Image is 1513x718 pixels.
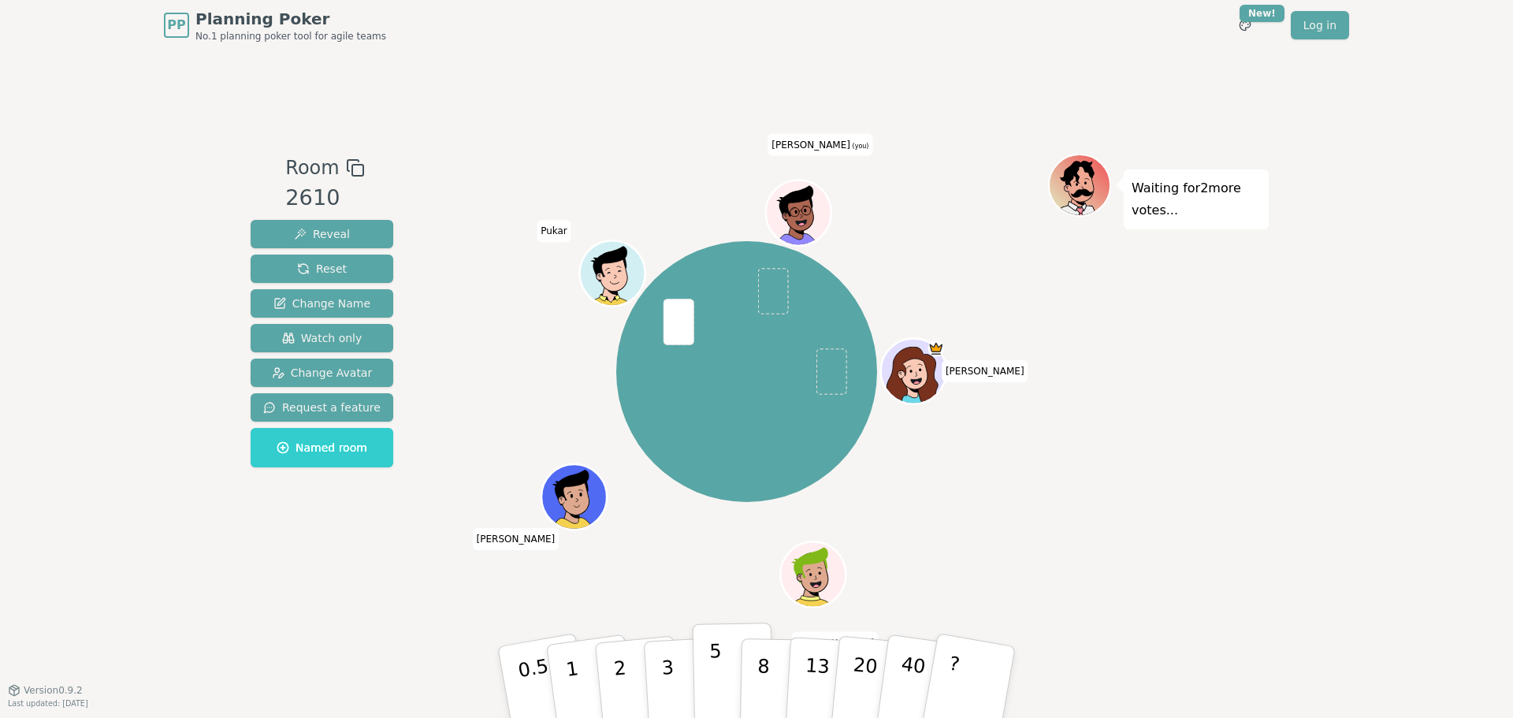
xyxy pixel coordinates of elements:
span: Reset [297,261,347,277]
span: Change Name [273,296,370,311]
button: New! [1231,11,1259,39]
span: Click to change your name [473,528,559,550]
button: Watch only [251,324,393,352]
span: PP [167,16,185,35]
button: Change Name [251,289,393,318]
div: 2610 [285,182,364,214]
span: Named room [277,440,367,456]
span: Version 0.9.2 [24,684,83,697]
button: Named room [251,428,393,467]
span: Click to change your name [792,632,879,654]
a: PPPlanning PokerNo.1 planning poker tool for agile teams [164,8,386,43]
span: Room [285,154,339,182]
span: Last updated: [DATE] [8,699,88,708]
span: No.1 planning poker tool for agile teams [195,30,386,43]
span: Change Avatar [272,365,373,381]
button: Reset [251,255,393,283]
p: Waiting for 2 more votes... [1132,177,1261,221]
button: Version0.9.2 [8,684,83,697]
span: Planning Poker [195,8,386,30]
span: Sukriti is the host [928,340,944,357]
button: Request a feature [251,393,393,422]
span: Click to change your name [768,134,872,156]
span: (you) [850,143,869,150]
span: Click to change your name [942,360,1028,382]
button: Click to change your avatar [768,182,829,244]
span: Watch only [282,330,362,346]
button: Reveal [251,220,393,248]
span: Click to change your name [537,221,571,243]
a: Log in [1291,11,1349,39]
button: Change Avatar [251,359,393,387]
div: New! [1240,5,1284,22]
span: Request a feature [263,400,381,415]
span: Reveal [294,226,350,242]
